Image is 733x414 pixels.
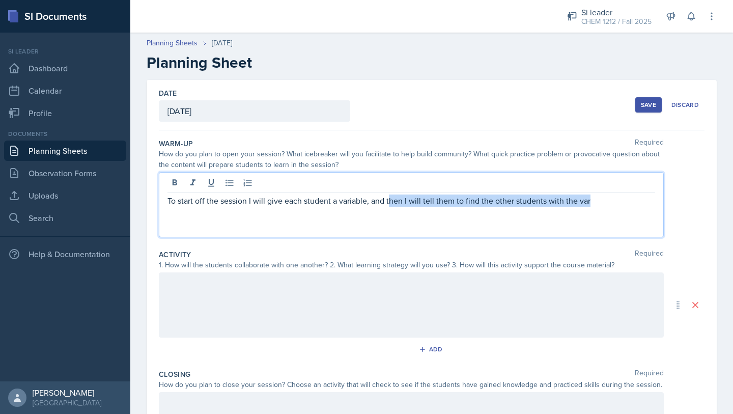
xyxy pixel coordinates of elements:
div: [GEOGRAPHIC_DATA] [33,398,101,408]
h2: Planning Sheet [147,53,717,72]
label: Closing [159,369,190,379]
a: Planning Sheets [147,38,198,48]
div: Save [641,101,656,109]
div: Help & Documentation [4,244,126,264]
span: Required [635,139,664,149]
a: Calendar [4,80,126,101]
span: Required [635,250,664,260]
div: Add [421,345,443,353]
div: Discard [671,101,699,109]
label: Date [159,88,177,98]
button: Save [635,97,662,113]
label: Activity [159,250,191,260]
div: How do you plan to open your session? What icebreaker will you facilitate to help build community... [159,149,664,170]
div: Si leader [581,6,652,18]
div: 1. How will the students collaborate with one another? 2. What learning strategy will you use? 3.... [159,260,664,270]
a: Dashboard [4,58,126,78]
a: Observation Forms [4,163,126,183]
div: CHEM 1212 / Fall 2025 [581,16,652,27]
a: Search [4,208,126,228]
a: Profile [4,103,126,123]
div: Si leader [4,47,126,56]
button: Add [415,342,448,357]
div: [PERSON_NAME] [33,388,101,398]
span: Required [635,369,664,379]
div: [DATE] [212,38,232,48]
a: Uploads [4,185,126,206]
button: Discard [666,97,704,113]
div: How do you plan to close your session? Choose an activity that will check to see if the students ... [159,379,664,390]
label: Warm-Up [159,139,193,149]
a: Planning Sheets [4,141,126,161]
p: To start off the session I will give each student a variable, and then I will tell them to find t... [167,195,655,207]
div: Documents [4,129,126,139]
